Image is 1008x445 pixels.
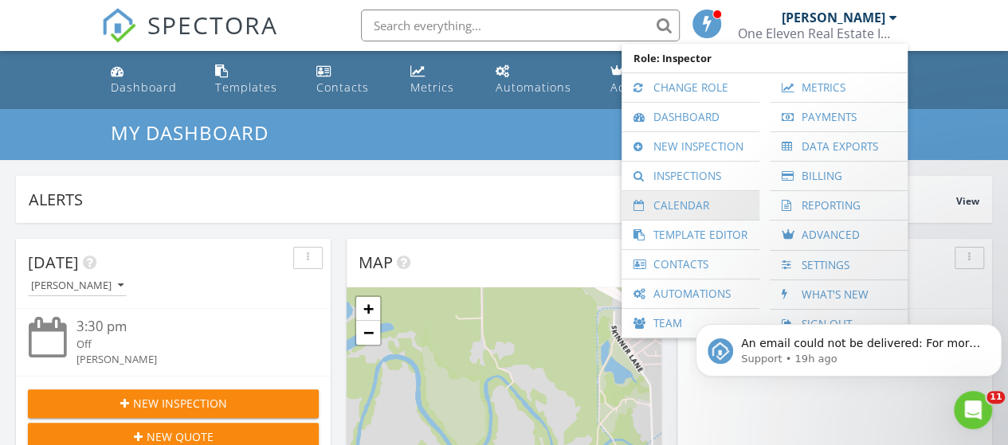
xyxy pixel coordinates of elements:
[630,191,751,220] a: Calendar
[630,44,900,72] span: Role: Inspector
[28,275,127,297] button: [PERSON_NAME]
[76,337,295,352] div: Off
[489,57,591,103] a: Automations (Basic)
[986,391,1005,404] span: 11
[778,251,900,279] a: Settings
[101,21,278,55] a: SPECTORA
[31,280,124,291] div: [PERSON_NAME]
[630,103,751,131] a: Dashboard
[610,80,669,95] div: Advanced
[630,309,751,338] a: Team
[630,279,751,308] a: Automations
[76,352,295,367] div: [PERSON_NAME]
[954,391,992,429] iframe: Intercom live chat
[496,80,571,95] div: Automations
[104,57,197,103] a: Dashboard
[310,57,390,103] a: Contacts
[630,162,751,190] a: Inspections
[133,395,227,412] span: New Inspection
[359,252,393,273] span: Map
[782,10,885,25] div: [PERSON_NAME]
[778,191,900,220] a: Reporting
[361,10,680,41] input: Search everything...
[147,8,278,41] span: SPECTORA
[215,80,277,95] div: Templates
[778,221,900,250] a: Advanced
[316,80,369,95] div: Contacts
[778,103,900,131] a: Payments
[28,252,79,273] span: [DATE]
[356,297,380,321] a: Zoom in
[356,321,380,345] a: Zoom out
[630,73,751,102] a: Change Role
[630,250,751,279] a: Contacts
[778,132,900,161] a: Data Exports
[689,291,1008,402] iframe: Intercom notifications message
[410,80,454,95] div: Metrics
[76,317,295,337] div: 3:30 pm
[630,221,751,249] a: Template Editor
[604,57,688,103] a: Advanced
[28,389,319,418] button: New Inspection
[29,189,956,210] div: Alerts
[778,280,900,309] a: What's New
[956,194,979,208] span: View
[778,162,900,190] a: Billing
[630,132,751,161] a: New Inspection
[209,57,297,103] a: Templates
[778,73,900,102] a: Metrics
[147,428,214,445] span: New Quote
[101,8,136,43] img: The Best Home Inspection Software - Spectora
[404,57,477,103] a: Metrics
[111,80,177,95] div: Dashboard
[738,25,897,41] div: One Eleven Real Estate Inspections
[111,119,269,146] span: My Dashboard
